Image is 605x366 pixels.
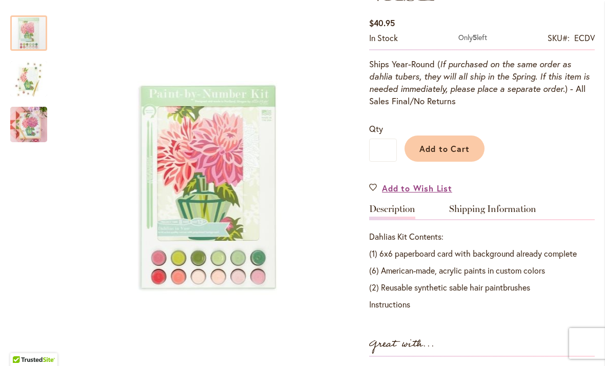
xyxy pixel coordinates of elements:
[369,182,452,194] a: Add to Wish List
[10,51,47,107] img: ELLE CREE’ DAHLIAS IN A VASE
[419,143,470,154] span: Add to Cart
[458,32,487,44] div: Only 5 left
[369,204,595,310] div: Detailed Product Info
[369,230,595,242] p: Dahlias Kit Contents:
[405,136,485,162] button: Add to Cart
[8,330,36,358] iframe: Launch Accessibility Center
[548,32,570,43] strong: SKU
[369,17,395,28] span: $40.95
[369,32,398,44] div: Availability
[382,182,452,194] span: Add to Wish List
[369,123,383,134] span: Qty
[369,336,435,353] strong: Great with...
[10,97,47,142] div: ELLE CREE’ DAHLIAS IN A VASE
[369,32,398,43] span: In stock
[574,32,595,44] div: ECDV
[369,247,595,259] p: (1) 6x6 paperboard card with background already complete
[369,59,590,94] i: If purchased on the same order as dahlia tubers, they will all ship in the Spring. If this item i...
[10,5,57,51] div: ELLE CREE’ DAHLIAS IN A VASE
[10,97,47,152] img: ELLE CREE’ DAHLIAS IN A VASE
[369,204,415,219] a: Description
[473,32,477,42] strong: 5
[369,298,595,310] p: Instructions
[449,204,536,219] a: Shipping Information
[369,281,595,293] p: (2) Reusable synthetic sable hair paintbrushes
[10,51,57,97] div: ELLE CREE’ DAHLIAS IN A VASE
[369,264,595,276] p: (6) American-made, acrylic paints in custom colors
[369,58,595,107] p: Ships Year-Round ( ) - All Sales Final/No Returns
